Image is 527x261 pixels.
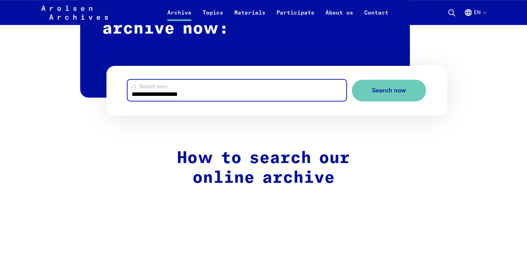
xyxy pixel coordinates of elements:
[162,4,394,21] nav: Primary
[271,8,320,25] a: Participate
[117,148,410,188] h2: How to search our online archive
[352,80,426,101] button: Search now
[162,8,197,25] a: Archive
[197,8,229,25] a: Topics
[320,8,359,25] a: About us
[372,87,406,94] span: Search now
[464,8,486,25] button: English, language selection
[229,8,271,25] a: Materials
[359,8,394,25] a: Contact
